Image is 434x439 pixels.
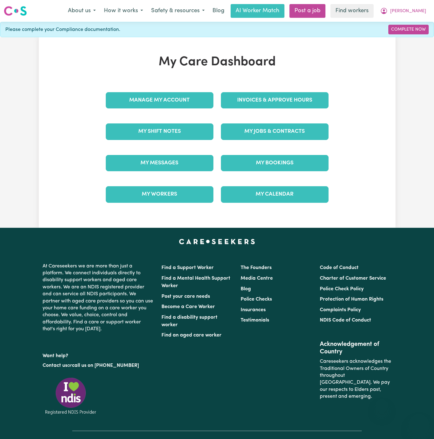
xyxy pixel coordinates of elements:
[161,294,210,299] a: Post your care needs
[241,297,272,302] a: Police Checks
[320,265,359,270] a: Code of Conduct
[388,25,429,34] a: Complete Now
[161,315,217,327] a: Find a disability support worker
[43,350,154,359] p: Want help?
[100,4,147,17] button: How it works
[320,287,364,292] a: Police Check Policy
[320,307,361,312] a: Complaints Policy
[320,356,391,402] p: Careseekers acknowledges the Traditional Owners of Country throughout [GEOGRAPHIC_DATA]. We pay o...
[161,265,214,270] a: Find a Support Worker
[375,399,388,412] iframe: Close message
[209,4,228,18] a: Blog
[241,276,273,281] a: Media Centre
[231,4,284,18] a: AI Worker Match
[43,363,67,368] a: Contact us
[106,155,213,171] a: My Messages
[102,55,332,70] h1: My Care Dashboard
[72,363,139,368] a: call us on [PHONE_NUMBER]
[179,239,255,244] a: Careseekers home page
[221,155,329,171] a: My Bookings
[43,260,154,335] p: At Careseekers we are more than just a platform. We connect individuals directly to disability su...
[241,265,272,270] a: The Founders
[330,4,374,18] a: Find workers
[241,318,269,323] a: Testimonials
[320,318,371,323] a: NDIS Code of Conduct
[147,4,209,17] button: Safety & resources
[5,26,120,33] span: Please complete your Compliance documentation.
[221,186,329,202] a: My Calendar
[43,360,154,372] p: or
[241,307,266,312] a: Insurances
[4,4,27,18] a: Careseekers logo
[106,92,213,108] a: Manage My Account
[43,377,99,416] img: Registered NDIS provider
[4,5,27,17] img: Careseekers logo
[320,276,386,281] a: Charter of Customer Service
[161,276,230,288] a: Find a Mental Health Support Worker
[161,304,215,309] a: Become a Care Worker
[221,92,329,108] a: Invoices & Approve Hours
[320,341,391,356] h2: Acknowledgement of Country
[161,333,222,338] a: Find an aged care worker
[106,123,213,140] a: My Shift Notes
[241,287,251,292] a: Blog
[390,8,426,15] span: [PERSON_NAME]
[409,414,429,434] iframe: Button to launch messaging window
[106,186,213,202] a: My Workers
[320,297,383,302] a: Protection of Human Rights
[289,4,325,18] a: Post a job
[221,123,329,140] a: My Jobs & Contracts
[64,4,100,17] button: About us
[376,4,430,17] button: My Account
